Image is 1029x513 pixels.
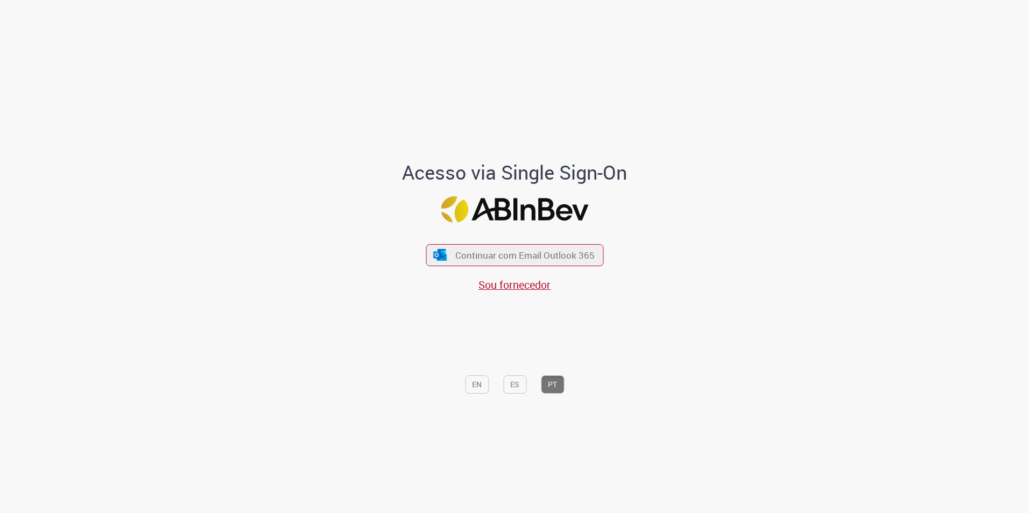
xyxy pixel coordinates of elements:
span: Continuar com Email Outlook 365 [455,249,595,261]
button: ES [503,375,526,394]
a: Sou fornecedor [478,277,551,292]
button: EN [465,375,489,394]
img: ícone Azure/Microsoft 360 [433,249,448,260]
h1: Acesso via Single Sign-On [365,162,664,183]
button: ícone Azure/Microsoft 360 Continuar com Email Outlook 365 [426,244,603,266]
img: Logo ABInBev [441,196,588,223]
button: PT [541,375,564,394]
